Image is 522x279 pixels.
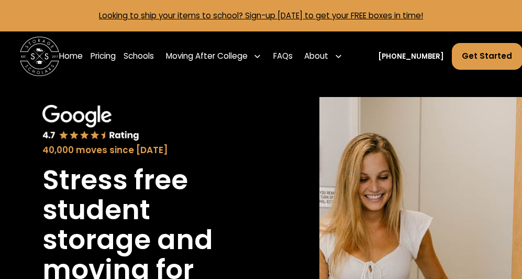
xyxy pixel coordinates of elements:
[378,51,444,62] a: [PHONE_NUMBER]
[59,42,83,70] a: Home
[42,144,261,157] div: 40,000 moves since [DATE]
[304,50,328,62] div: About
[166,50,248,62] div: Moving After College
[91,42,116,70] a: Pricing
[42,105,139,142] img: Google 4.7 star rating
[20,37,59,76] img: Storage Scholars main logo
[124,42,154,70] a: Schools
[99,10,423,21] a: Looking to ship your items to school? Sign-up [DATE] to get your FREE boxes in time!
[273,42,293,70] a: FAQs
